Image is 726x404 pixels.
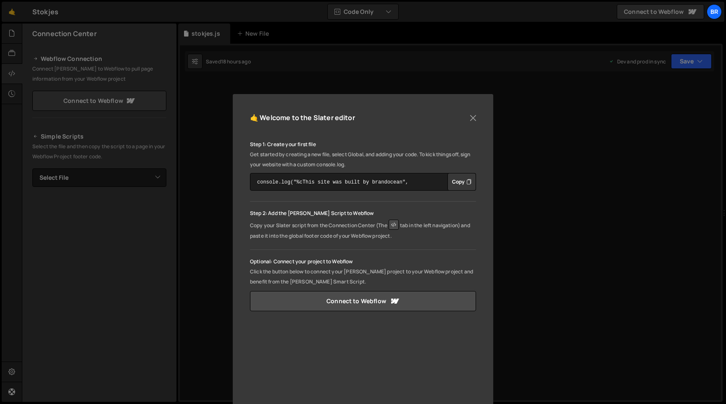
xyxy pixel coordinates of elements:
[250,291,476,311] a: Connect to Webflow
[707,4,722,19] a: br
[250,173,476,191] textarea: console.log("%cThis site was built by brandocean", "background:blue;color:#fff;padding: 8px;");
[250,257,476,267] p: Optional: Connect your project to Webflow
[467,112,479,124] button: Close
[250,150,476,170] p: Get started by creating a new file, select Global, and adding your code. To kick things off, sign...
[250,208,476,218] p: Step 2: Add the [PERSON_NAME] Script to Webflow
[447,173,476,191] div: Button group with nested dropdown
[447,173,476,191] button: Copy
[250,139,476,150] p: Step 1: Create your first file
[250,218,476,241] p: Copy your Slater script from the Connection Center (The tab in the left navigation) and paste it ...
[250,111,355,124] h5: 🤙 Welcome to the Slater editor
[250,267,476,287] p: Click the button below to connect your [PERSON_NAME] project to your Webflow project and benefit ...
